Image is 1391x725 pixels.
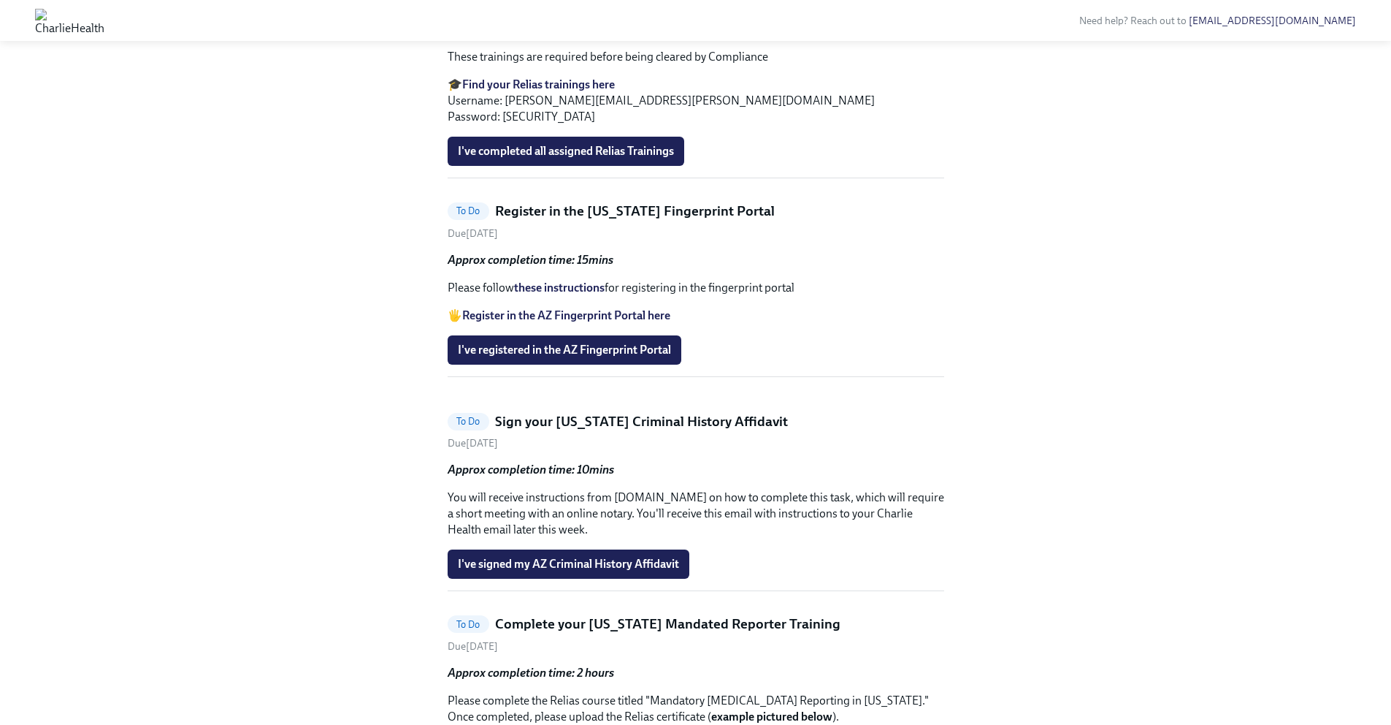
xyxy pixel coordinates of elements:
strong: Approx completion time: 2 hours [448,666,614,680]
span: To Do [448,205,489,216]
span: To Do [448,619,489,630]
span: I've completed all assigned Relias Trainings [458,144,674,159]
p: You will receive instructions from [DOMAIN_NAME] on how to complete this task, which will require... [448,490,944,538]
h5: Sign your [US_STATE] Criminal History Affidavit [495,412,788,431]
p: 🖐️ [448,308,944,324]
a: To DoSign your [US_STATE] Criminal History AffidavitDue[DATE] [448,412,944,451]
button: I've registered in the AZ Fingerprint Portal [448,335,681,365]
h5: Complete your [US_STATE] Mandated Reporter Training [495,615,840,634]
a: To DoRegister in the [US_STATE] Fingerprint PortalDue[DATE] [448,202,944,240]
a: these instructions [514,281,605,295]
a: [EMAIL_ADDRESS][DOMAIN_NAME] [1189,15,1356,27]
span: Friday, October 3rd 2025, 9:00 am [448,227,498,240]
strong: Approx completion time: 10mins [448,463,614,477]
p: 🎓 Username: [PERSON_NAME][EMAIL_ADDRESS][PERSON_NAME][DOMAIN_NAME] Password: [SECURITY_DATA] [448,77,944,125]
p: These trainings are required before being cleared by Compliance [448,49,944,65]
span: To Do [448,416,489,427]
strong: Approx completion time: 15mins [448,253,613,267]
strong: example pictured below [711,710,832,724]
a: To DoComplete your [US_STATE] Mandated Reporter TrainingDue[DATE] [448,615,944,653]
span: Need help? Reach out to [1079,15,1356,27]
img: CharlieHealth [35,9,104,32]
p: Please complete the Relias course titled "Mandatory [MEDICAL_DATA] Reporting in [US_STATE]." Once... [448,693,944,725]
span: Friday, October 3rd 2025, 9:00 am [448,437,498,449]
span: I've signed my AZ Criminal History Affidavit [458,557,679,572]
p: Please follow for registering in the fingerprint portal [448,280,944,296]
a: Register in the AZ Fingerprint Portal here [462,308,670,322]
button: I've signed my AZ Criminal History Affidavit [448,550,689,579]
a: Find your Relias trainings here [462,77,615,91]
span: I've registered in the AZ Fingerprint Portal [458,343,671,357]
button: I've completed all assigned Relias Trainings [448,137,684,166]
span: Friday, October 3rd 2025, 9:00 am [448,640,498,653]
h5: Register in the [US_STATE] Fingerprint Portal [495,202,775,221]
